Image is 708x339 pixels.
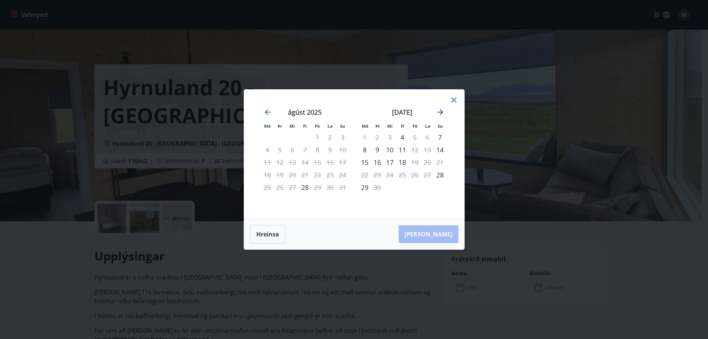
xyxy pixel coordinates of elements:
small: La [425,123,430,129]
td: Choose fimmtudagur, 11. september 2025 as your check-in date. It’s available. [396,143,409,156]
td: Not available. föstudagur, 12. september 2025 [409,143,421,156]
small: Mi [289,123,295,129]
td: Not available. sunnudagur, 31. ágúst 2025 [336,181,349,194]
td: Choose mánudagur, 15. september 2025 as your check-in date. It’s available. [358,156,371,169]
td: Choose þriðjudagur, 16. september 2025 as your check-in date. It’s available. [371,156,383,169]
small: Þr [278,123,282,129]
td: Not available. þriðjudagur, 30. september 2025 [371,181,383,194]
td: Choose fimmtudagur, 18. september 2025 as your check-in date. It’s available. [396,156,409,169]
td: Not available. laugardagur, 2. ágúst 2025 [324,131,336,143]
td: Not available. föstudagur, 29. ágúst 2025 [311,181,324,194]
td: Not available. laugardagur, 6. september 2025 [421,131,434,143]
small: Fi [401,123,405,129]
td: Not available. föstudagur, 5. september 2025 [409,131,421,143]
td: Not available. föstudagur, 22. ágúst 2025 [311,169,324,181]
td: Choose sunnudagur, 7. september 2025 as your check-in date. It’s available. [434,131,446,143]
div: 16 [371,156,383,169]
td: Not available. mánudagur, 25. ágúst 2025 [261,181,274,194]
div: 29 [358,181,371,194]
small: Þr [375,123,380,129]
td: Not available. þriðjudagur, 2. september 2025 [371,131,383,143]
td: Not available. þriðjudagur, 23. september 2025 [371,169,383,181]
div: 18 [396,156,409,169]
td: Not available. mánudagur, 11. ágúst 2025 [261,156,274,169]
td: Choose sunnudagur, 14. september 2025 as your check-in date. It’s available. [434,143,446,156]
td: Not available. sunnudagur, 17. ágúst 2025 [336,156,349,169]
div: Aðeins útritun í boði [371,181,383,194]
td: Not available. mánudagur, 18. ágúst 2025 [261,169,274,181]
td: Not available. miðvikudagur, 6. ágúst 2025 [286,143,299,156]
small: Mi [387,123,393,129]
div: 11 [396,143,409,156]
td: Not available. þriðjudagur, 26. ágúst 2025 [274,181,286,194]
td: Not available. sunnudagur, 21. september 2025 [434,156,446,169]
div: Aðeins útritun í boði [409,131,421,143]
td: Not available. miðvikudagur, 24. september 2025 [383,169,396,181]
td: Not available. þriðjudagur, 5. ágúst 2025 [274,143,286,156]
div: 17 [383,156,396,169]
div: Aðeins innritun í boði [434,169,446,181]
td: Not available. föstudagur, 26. september 2025 [409,169,421,181]
td: Choose fimmtudagur, 4. september 2025 as your check-in date. It’s available. [396,131,409,143]
small: Su [438,123,443,129]
div: Aðeins útritun í boði [311,181,324,194]
td: Choose sunnudagur, 28. september 2025 as your check-in date. It’s available. [434,169,446,181]
div: Aðeins innritun í boði [434,131,446,143]
div: Aðeins innritun í boði [299,181,311,194]
td: Not available. laugardagur, 30. ágúst 2025 [324,181,336,194]
td: Not available. laugardagur, 13. september 2025 [421,143,434,156]
td: Choose þriðjudagur, 9. september 2025 as your check-in date. It’s available. [371,143,383,156]
small: Fö [315,123,320,129]
small: Fö [413,123,417,129]
td: Choose fimmtudagur, 28. ágúst 2025 as your check-in date. It’s available. [299,181,311,194]
td: Not available. laugardagur, 16. ágúst 2025 [324,156,336,169]
td: Not available. mánudagur, 22. september 2025 [358,169,371,181]
td: Not available. þriðjudagur, 12. ágúst 2025 [274,156,286,169]
td: Not available. sunnudagur, 24. ágúst 2025 [336,169,349,181]
small: Má [362,123,368,129]
div: Move backward to switch to the previous month. [263,108,272,117]
small: Fi [303,123,307,129]
div: Aðeins innritun í boði [434,143,446,156]
td: Not available. föstudagur, 15. ágúst 2025 [311,156,324,169]
td: Not available. mánudagur, 4. ágúst 2025 [261,143,274,156]
td: Not available. laugardagur, 20. september 2025 [421,156,434,169]
td: Not available. mánudagur, 1. september 2025 [358,131,371,143]
div: 9 [371,143,383,156]
div: 15 [358,156,371,169]
strong: ágúst 2025 [288,108,322,117]
td: Not available. fimmtudagur, 14. ágúst 2025 [299,156,311,169]
td: Not available. föstudagur, 8. ágúst 2025 [311,143,324,156]
button: Hreinsa [250,225,285,243]
div: Aðeins útritun í boði [409,143,421,156]
div: 8 [358,143,371,156]
td: Choose miðvikudagur, 17. september 2025 as your check-in date. It’s available. [383,156,396,169]
div: 10 [383,143,396,156]
td: Not available. laugardagur, 9. ágúst 2025 [324,143,336,156]
td: Not available. laugardagur, 23. ágúst 2025 [324,169,336,181]
small: Su [340,123,345,129]
td: Not available. miðvikudagur, 27. ágúst 2025 [286,181,299,194]
td: Not available. laugardagur, 27. september 2025 [421,169,434,181]
td: Choose mánudagur, 8. september 2025 as your check-in date. It’s available. [358,143,371,156]
td: Not available. föstudagur, 19. september 2025 [409,156,421,169]
td: Not available. miðvikudagur, 13. ágúst 2025 [286,156,299,169]
small: Má [264,123,271,129]
div: Calendar [253,98,455,210]
td: Not available. þriðjudagur, 19. ágúst 2025 [274,169,286,181]
td: Not available. fimmtudagur, 21. ágúst 2025 [299,169,311,181]
td: Not available. föstudagur, 1. ágúst 2025 [311,131,324,143]
strong: [DATE] [392,108,412,117]
td: Not available. fimmtudagur, 25. september 2025 [396,169,409,181]
td: Not available. fimmtudagur, 7. ágúst 2025 [299,143,311,156]
td: Not available. miðvikudagur, 3. september 2025 [383,131,396,143]
td: Choose mánudagur, 29. september 2025 as your check-in date. It’s available. [358,181,371,194]
td: Not available. sunnudagur, 10. ágúst 2025 [336,143,349,156]
small: La [327,123,333,129]
td: Not available. sunnudagur, 3. ágúst 2025 [336,131,349,143]
td: Not available. miðvikudagur, 20. ágúst 2025 [286,169,299,181]
td: Choose miðvikudagur, 10. september 2025 as your check-in date. It’s available. [383,143,396,156]
div: Move forward to switch to the next month. [436,108,445,117]
div: Aðeins útritun í boði [409,156,421,169]
div: Aðeins innritun í boði [396,131,409,143]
